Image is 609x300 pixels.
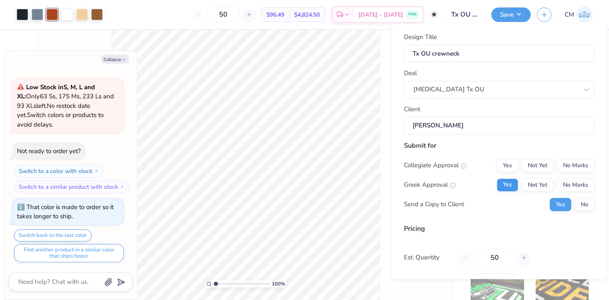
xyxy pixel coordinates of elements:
button: Not Yet [522,178,553,191]
button: No [575,198,594,211]
label: Design Title [404,32,437,42]
label: Est. Quantity [404,253,453,262]
button: Switch to a color with stock [14,164,104,178]
span: FREE [408,12,417,17]
input: e.g. Ethan Linker [404,117,594,134]
button: Not Yet [522,159,553,172]
button: Yes [550,198,571,211]
span: No restock date yet. [17,102,90,120]
span: CM [565,10,574,20]
button: No Marks [557,159,594,172]
button: No Marks [557,178,594,191]
label: Deal [404,68,417,78]
div: Send a Copy to Client [404,200,464,209]
label: Price Per Item [404,278,468,288]
a: CM [565,7,592,23]
div: Collegiate Approval [404,161,466,170]
button: Yes [497,178,518,191]
span: 100 % [272,280,285,288]
button: Yes [497,159,518,172]
div: Not ready to order yet? [17,147,81,155]
strong: Low Stock in S, M, L and XL : [17,83,95,101]
div: Submit for [404,140,594,150]
button: Switch back to the last color [14,229,92,241]
div: Pricing [404,223,594,233]
span: $4,824.50 [294,10,320,19]
img: Chloe Murlin [576,7,592,23]
label: Client [404,104,420,114]
button: Find another product in a similar color that ships faster [14,244,124,262]
input: – – [207,7,239,22]
button: Save [491,7,531,22]
div: Greek Approval [404,180,456,190]
input: Untitled Design [445,6,485,23]
button: Switch to a similar product with stock [14,180,129,193]
span: Only 63 Ss, 175 Ms, 233 Ls and 93 XLs left. Switch colors or products to avoid delays. [17,83,114,129]
div: That color is made to order so it takes longer to ship. [17,203,114,221]
input: – – [474,248,515,267]
button: Collapse [101,55,129,63]
img: Switch to a color with stock [94,168,99,173]
span: $96.49 [266,10,284,19]
img: Switch to a similar product with stock [120,184,125,189]
span: [DATE] - [DATE] [358,10,403,19]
